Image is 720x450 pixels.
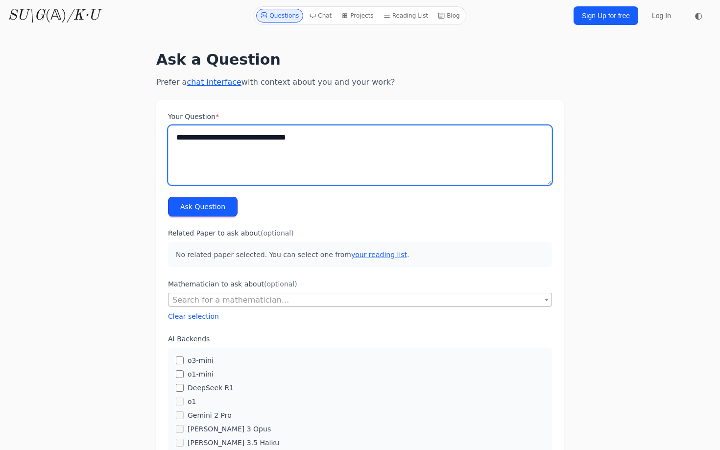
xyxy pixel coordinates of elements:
[188,397,196,406] label: o1
[689,6,708,25] button: ◐
[188,355,214,365] label: o3-mini
[188,438,279,448] label: [PERSON_NAME] 3.5 Haiku
[168,242,552,267] p: No related paper selected. You can select one from .
[261,229,294,237] span: (optional)
[351,251,407,259] a: your reading list
[188,383,234,393] label: DeepSeek R1
[380,9,432,23] a: Reading List
[646,7,677,24] a: Log In
[188,410,232,420] label: Gemini 2 Pro
[67,8,99,23] i: /K·U
[168,279,552,289] label: Mathematician to ask about
[168,334,552,344] label: AI Backends
[264,280,297,288] span: (optional)
[305,9,336,23] a: Chat
[168,197,238,216] button: Ask Question
[434,9,464,23] a: Blog
[695,11,702,20] span: ◐
[8,7,99,24] a: SU\G(𝔸)/K·U
[168,293,552,307] span: Search for a mathematician...
[168,293,552,307] span: Search for a mathematician...
[187,77,241,87] a: chat interface
[8,8,45,23] i: SU\G
[172,295,289,305] span: Search for a mathematician...
[188,369,214,379] label: o1-mini
[168,112,552,121] label: Your Question
[188,424,271,434] label: [PERSON_NAME] 3 Opus
[337,9,377,23] a: Projects
[156,51,564,69] h1: Ask a Question
[256,9,303,23] a: Questions
[156,76,564,88] p: Prefer a with context about you and your work?
[168,228,552,238] label: Related Paper to ask about
[574,6,638,25] a: Sign Up for free
[168,311,219,321] button: Clear selection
